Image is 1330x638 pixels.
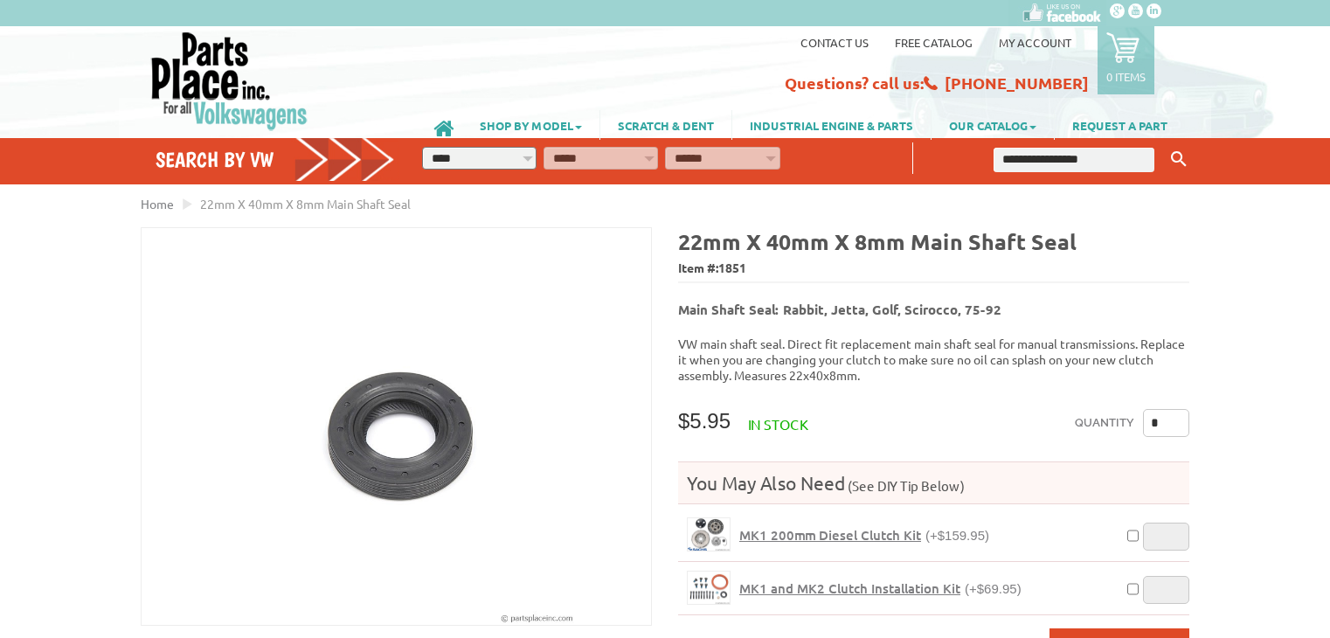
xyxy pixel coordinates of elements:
[688,572,730,604] img: MK1 and MK2 Clutch Installation Kit
[688,518,730,551] img: MK1 200mm Diesel Clutch Kit
[142,228,651,625] img: 22mm x 40mm x 8mm Main Shaft Seal
[678,301,1001,318] b: Main Shaft Seal: Rabbit, Jetta, Golf, Scirocco, 75-92
[141,196,174,212] a: Home
[965,581,1022,596] span: (+$69.95)
[999,35,1071,50] a: My Account
[678,336,1189,383] p: VW main shaft seal. Direct fit replacement main shaft seal for manual transmissions. Replace it w...
[1166,145,1192,174] button: Keyword Search
[678,256,1189,281] span: Item #:
[678,409,731,433] span: $5.95
[895,35,973,50] a: Free Catalog
[1098,26,1154,94] a: 0 items
[200,196,411,212] span: 22mm x 40mm x 8mm Main Shaft Seal
[739,580,1022,597] a: MK1 and MK2 Clutch Installation Kit(+$69.95)
[925,528,989,543] span: (+$159.95)
[462,110,599,140] a: SHOP BY MODEL
[1075,409,1134,437] label: Quantity
[718,260,746,275] span: 1851
[600,110,731,140] a: SCRATCH & DENT
[739,579,960,597] span: MK1 and MK2 Clutch Installation Kit
[1106,69,1146,84] p: 0 items
[687,517,731,551] a: MK1 200mm Diesel Clutch Kit
[149,31,309,131] img: Parts Place Inc!
[739,526,921,544] span: MK1 200mm Diesel Clutch Kit
[678,471,1189,495] h4: You May Also Need
[732,110,931,140] a: INDUSTRIAL ENGINE & PARTS
[845,477,965,494] span: (See DIY Tip Below)
[748,415,808,433] span: In stock
[932,110,1054,140] a: OUR CATALOG
[800,35,869,50] a: Contact us
[739,527,989,544] a: MK1 200mm Diesel Clutch Kit(+$159.95)
[1055,110,1185,140] a: REQUEST A PART
[678,227,1077,255] b: 22mm x 40mm x 8mm Main Shaft Seal
[156,147,395,172] h4: Search by VW
[687,571,731,605] a: MK1 and MK2 Clutch Installation Kit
